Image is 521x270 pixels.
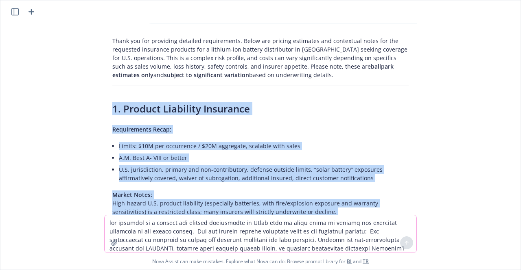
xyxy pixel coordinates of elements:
[112,190,409,216] p: High-hazard U.S. product liability (especially batteries, with fire/explosion exposure and warran...
[112,37,409,79] p: Thank you for providing detailed requirements. Below are pricing estimates and contextual notes f...
[363,258,369,265] a: TR
[112,125,171,133] span: Requirements Recap:
[4,253,517,270] span: Nova Assist can make mistakes. Explore what Nova can do: Browse prompt library for and
[119,164,409,184] li: U.S. jurisdiction, primary and non-contributory, defense outside limits, “solar battery” exposure...
[119,152,409,164] li: A.M. Best A- VIII or better
[164,71,249,79] span: subject to significant variation
[119,140,409,152] li: Limits: $10M per occurrence / $20M aggregate, scalable with sales
[112,191,152,199] span: Market Notes:
[112,102,409,115] h2: 1. Product Liability Insurance
[347,258,352,265] a: BI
